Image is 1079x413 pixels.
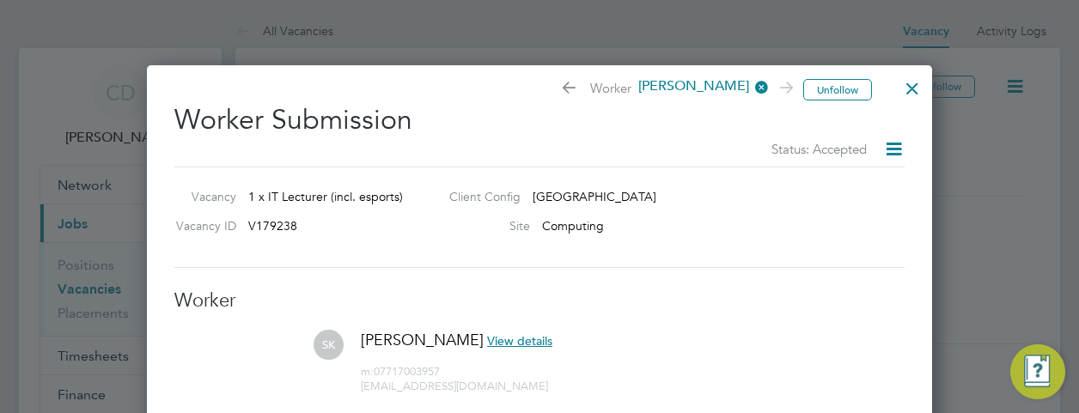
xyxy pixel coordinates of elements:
button: Engage Resource Center [1010,344,1065,399]
span: [EMAIL_ADDRESS][DOMAIN_NAME] [361,379,548,393]
span: [PERSON_NAME] [631,77,769,96]
label: Client Config [436,189,521,204]
span: SK [314,330,344,360]
h2: Worker Submission [174,89,905,160]
button: Unfollow [803,79,872,101]
span: m: [361,364,374,379]
span: Computing [542,218,604,234]
label: Vacancy [168,189,236,204]
label: Site [436,218,530,234]
span: 07717003957 [361,364,440,379]
span: Worker [560,77,790,101]
span: Status: Accepted [771,141,867,157]
label: Vacancy ID [168,218,236,234]
h3: Worker [174,288,905,313]
span: [PERSON_NAME] [361,330,484,349]
span: View details [487,333,552,349]
span: [GEOGRAPHIC_DATA] [533,189,656,204]
span: 1 x IT Lecturer (incl. esports) [248,189,403,204]
span: V179238 [248,218,297,234]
